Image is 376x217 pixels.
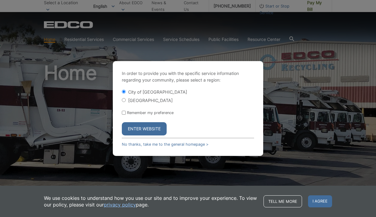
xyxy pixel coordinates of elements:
[264,195,302,207] a: Tell me more
[122,122,167,135] button: Enter Website
[44,195,257,208] p: We use cookies to understand how you use our site and to improve your experience. To view our pol...
[128,89,187,95] label: City of [GEOGRAPHIC_DATA]
[122,70,254,83] p: In order to provide you with the specific service information regarding your community, please se...
[128,98,173,103] label: [GEOGRAPHIC_DATA]
[104,201,136,208] a: privacy policy
[127,110,174,115] label: Remember my preference
[122,142,208,147] a: No thanks, take me to the general homepage >
[308,195,332,207] span: I agree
